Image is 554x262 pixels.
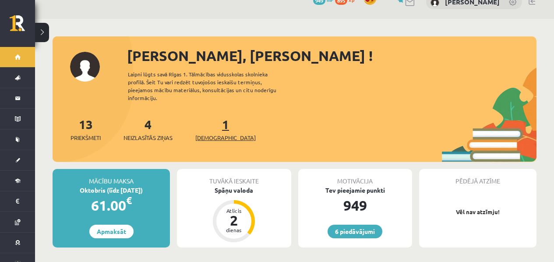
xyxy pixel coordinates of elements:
[177,186,291,195] div: Spāņu valoda
[298,195,412,216] div: 949
[195,133,256,142] span: [DEMOGRAPHIC_DATA]
[128,70,292,102] div: Laipni lūgts savā Rīgas 1. Tālmācības vidusskolas skolnieka profilā. Šeit Tu vari redzēt tuvojošo...
[298,186,412,195] div: Tev pieejamie punkti
[53,186,170,195] div: Oktobris (līdz [DATE])
[124,133,173,142] span: Neizlasītās ziņas
[71,133,101,142] span: Priekšmeti
[126,194,132,207] span: €
[89,225,134,238] a: Apmaksāt
[124,116,173,142] a: 4Neizlasītās ziņas
[298,169,412,186] div: Motivācija
[423,208,532,216] p: Vēl nav atzīmju!
[10,15,35,37] a: Rīgas 1. Tālmācības vidusskola
[328,225,382,238] a: 6 piedāvājumi
[71,116,101,142] a: 13Priekšmeti
[177,186,291,244] a: Spāņu valoda Atlicis 2 dienas
[177,169,291,186] div: Tuvākā ieskaite
[221,213,247,227] div: 2
[53,195,170,216] div: 61.00
[221,227,247,233] div: dienas
[53,169,170,186] div: Mācību maksa
[195,116,256,142] a: 1[DEMOGRAPHIC_DATA]
[127,45,536,66] div: [PERSON_NAME], [PERSON_NAME] !
[419,169,536,186] div: Pēdējā atzīme
[221,208,247,213] div: Atlicis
